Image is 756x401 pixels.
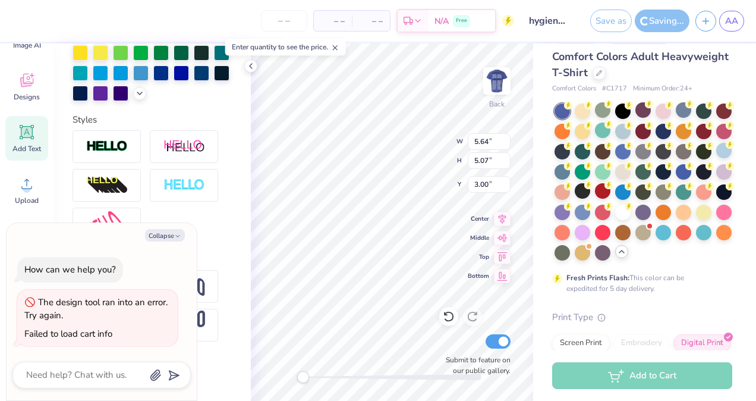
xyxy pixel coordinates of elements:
[633,84,692,94] span: Minimum Order: 24 +
[163,178,205,192] img: Negative Space
[73,113,97,127] label: Styles
[439,355,511,376] label: Submit to feature on our public gallery.
[468,252,489,262] span: Top
[24,296,168,322] div: The design tool ran into an error. Try again.
[552,334,610,352] div: Screen Print
[261,10,307,32] input: – –
[520,9,578,33] input: Untitled Design
[552,84,596,94] span: Comfort Colors
[86,211,128,237] img: Free Distort
[297,371,309,383] div: Accessibility label
[602,84,627,94] span: # C1717
[163,139,205,154] img: Shadow
[673,334,731,352] div: Digital Print
[725,14,738,28] span: AA
[485,69,509,93] img: Back
[145,229,185,242] button: Collapse
[12,144,41,153] span: Add Text
[225,39,346,55] div: Enter quantity to see the price.
[24,264,116,275] div: How can we help you?
[86,140,128,153] img: Stroke
[14,92,40,102] span: Designs
[719,11,744,32] a: AA
[86,176,128,195] img: 3D Illusion
[468,271,489,281] span: Bottom
[456,17,467,25] span: Free
[552,311,732,324] div: Print Type
[489,99,505,109] div: Back
[321,15,345,27] span: – –
[434,15,449,27] span: N/A
[24,328,112,340] div: Failed to load cart info
[468,214,489,224] span: Center
[359,15,383,27] span: – –
[552,49,729,80] span: Comfort Colors Adult Heavyweight T-Shirt
[566,272,713,294] div: This color can be expedited for 5 day delivery.
[13,40,41,50] span: Image AI
[566,273,629,283] strong: Fresh Prints Flash:
[468,233,489,243] span: Middle
[15,196,39,205] span: Upload
[613,334,670,352] div: Embroidery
